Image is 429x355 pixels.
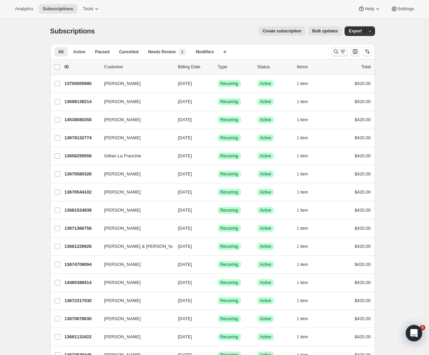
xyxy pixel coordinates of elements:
p: 13679132774 [65,134,99,141]
span: Recurring [220,226,238,231]
span: 1 item [297,208,308,213]
p: Customer [104,63,173,70]
button: Tools [79,4,104,14]
button: [PERSON_NAME] [100,331,169,342]
span: [PERSON_NAME] [104,225,141,232]
p: 13658259558 [65,153,99,159]
button: 1 item [297,133,316,143]
span: $420.00 [355,189,371,195]
span: 1 item [297,262,308,267]
span: Subscriptions [43,6,73,12]
p: ID [65,63,99,70]
span: Needs Review [148,49,176,55]
span: Recurring [220,316,238,322]
p: 13676544102 [65,189,99,196]
button: 1 item [297,260,316,269]
span: [PERSON_NAME] [104,207,141,214]
p: 13670580326 [65,171,99,177]
span: Recurring [220,81,238,86]
p: 13681131622 [65,333,99,340]
span: [DATE] [178,208,192,213]
div: 14538080358[PERSON_NAME][DATE]SuccessRecurringSuccessActive1 item$420.00 [65,115,371,125]
span: Recurring [220,171,238,177]
span: 1 [181,49,184,55]
span: Active [260,280,271,285]
button: 1 item [297,115,316,125]
div: 13681131622[PERSON_NAME][DATE]SuccessRecurringSuccessActive1 item$420.00 [65,332,371,342]
span: Export [349,28,362,34]
span: [DATE] [178,280,192,285]
button: 1 item [297,296,316,306]
span: [PERSON_NAME] [104,261,141,268]
div: 13672317030[PERSON_NAME][DATE]SuccessRecurringSuccessActive1 item$420.00 [65,296,371,306]
div: Open Intercom Messenger [406,325,422,341]
span: Subscriptions [50,27,95,35]
p: Billing Date [178,63,212,70]
span: 1 item [297,99,308,104]
span: 1 item [297,244,308,249]
button: Sort the results [363,47,372,56]
span: [DATE] [178,244,192,249]
p: 13670678630 [65,315,99,322]
button: [PERSON_NAME] [100,187,169,198]
span: Active [73,49,85,55]
button: 1 item [297,205,316,215]
span: $420.00 [355,280,371,285]
span: Recurring [220,262,238,267]
span: [PERSON_NAME] [104,333,141,340]
p: 13672317030 [65,297,99,304]
button: Help [354,4,385,14]
span: Active [260,189,271,195]
span: Active [260,117,271,123]
span: [DATE] [178,135,192,140]
div: IDCustomerBilling DateTypeStatusItemsTotal [65,63,371,70]
p: 13681524838 [65,207,99,214]
div: 14485389414[PERSON_NAME][DATE]SuccessRecurringSuccessActive1 item$420.00 [65,278,371,287]
span: [DATE] [178,298,192,303]
div: Items [297,63,331,70]
span: $420.00 [355,208,371,213]
span: Active [260,226,271,231]
span: Recurring [220,280,238,285]
div: 13674709094[PERSON_NAME][DATE]SuccessRecurringSuccessActive1 item$420.00 [65,260,371,269]
button: 1 item [297,314,316,324]
span: All [58,49,64,55]
p: 13698138214 [65,98,99,105]
button: [PERSON_NAME] & [PERSON_NAME] [100,241,169,252]
p: 13671366758 [65,225,99,232]
span: Active [260,153,271,159]
span: Active [260,135,271,141]
span: Active [260,334,271,340]
button: 1 item [297,187,316,197]
span: $420.00 [355,171,371,176]
button: 1 item [297,97,316,106]
span: $420.00 [355,226,371,231]
div: 13670678630[PERSON_NAME][DATE]SuccessRecurringSuccessActive1 item$420.00 [65,314,371,324]
span: Paused [95,49,110,55]
span: Active [260,298,271,303]
button: [PERSON_NAME] [100,295,169,306]
button: 1 item [297,242,316,251]
button: [PERSON_NAME] [100,96,169,107]
div: 13698138214[PERSON_NAME][DATE]SuccessRecurringSuccessActive1 item$420.00 [65,97,371,106]
span: Active [260,262,271,267]
span: Help [365,6,374,12]
span: [PERSON_NAME] [104,189,141,196]
p: 13681229926 [65,243,99,250]
span: Create subscription [263,28,301,34]
span: Tools [83,6,93,12]
div: 13679132774[PERSON_NAME][DATE]SuccessRecurringSuccessActive1 item$420.00 [65,133,371,143]
span: Recurring [220,99,238,104]
span: [PERSON_NAME] & [PERSON_NAME] [104,243,183,250]
span: $420.00 [355,262,371,267]
button: Settings [387,4,418,14]
button: [PERSON_NAME] [100,313,169,324]
button: Search and filter results [331,47,348,56]
p: Total [361,63,371,70]
span: Recurring [220,153,238,159]
span: Active [260,244,271,249]
span: [PERSON_NAME] [104,80,141,87]
p: 13700005990 [65,80,99,87]
span: 1 item [297,135,308,141]
span: Recurring [220,117,238,123]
